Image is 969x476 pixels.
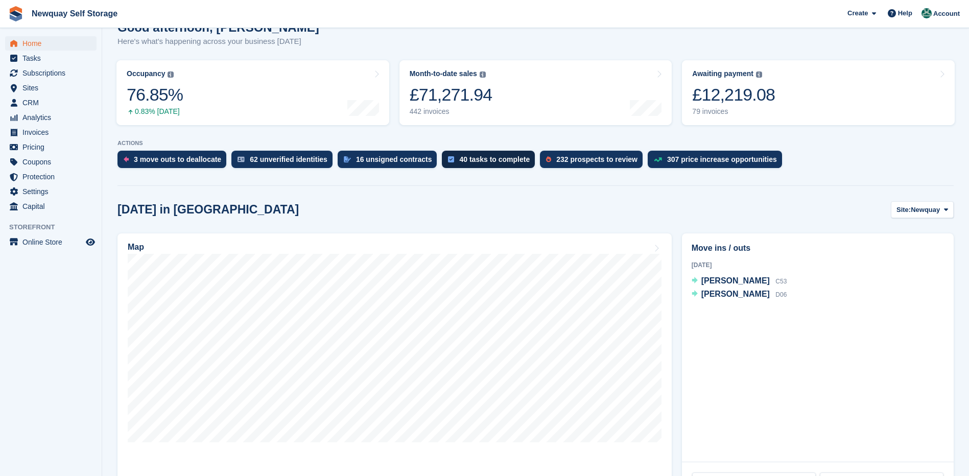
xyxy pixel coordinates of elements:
[5,51,97,65] a: menu
[5,140,97,154] a: menu
[933,9,960,19] span: Account
[556,155,637,163] div: 232 prospects to review
[775,291,787,298] span: D06
[117,140,954,147] p: ACTIONS
[117,203,299,217] h2: [DATE] in [GEOGRAPHIC_DATA]
[84,236,97,248] a: Preview store
[442,151,540,173] a: 40 tasks to complete
[692,84,775,105] div: £12,219.08
[28,5,122,22] a: Newquay Self Storage
[898,8,912,18] span: Help
[22,81,84,95] span: Sites
[127,69,165,78] div: Occupancy
[701,290,770,298] span: [PERSON_NAME]
[117,36,319,47] p: Here's what's happening across your business [DATE]
[22,235,84,249] span: Online Store
[344,156,351,162] img: contract_signature_icon-13c848040528278c33f63329250d36e43548de30e8caae1d1a13099fd9432cc5.svg
[692,260,944,270] div: [DATE]
[692,69,753,78] div: Awaiting payment
[127,107,183,116] div: 0.83% [DATE]
[5,170,97,184] a: menu
[410,69,477,78] div: Month-to-date sales
[356,155,432,163] div: 16 unsigned contracts
[22,170,84,184] span: Protection
[540,151,648,173] a: 232 prospects to review
[128,243,144,252] h2: Map
[692,242,944,254] h2: Move ins / outs
[5,81,97,95] a: menu
[756,72,762,78] img: icon-info-grey-7440780725fd019a000dd9b08b2336e03edf1995a4989e88bcd33f0948082b44.svg
[9,222,102,232] span: Storefront
[5,184,97,199] a: menu
[399,60,672,125] a: Month-to-date sales £71,271.94 442 invoices
[22,66,84,80] span: Subscriptions
[410,84,492,105] div: £71,271.94
[117,151,231,173] a: 3 move outs to deallocate
[667,155,777,163] div: 307 price increase opportunities
[911,205,940,215] span: Newquay
[692,107,775,116] div: 79 invoices
[648,151,787,173] a: 307 price increase opportunities
[692,288,787,301] a: [PERSON_NAME] D06
[8,6,23,21] img: stora-icon-8386f47178a22dfd0bd8f6a31ec36ba5ce8667c1dd55bd0f319d3a0aa187defe.svg
[546,156,551,162] img: prospect-51fa495bee0391a8d652442698ab0144808aea92771e9ea1ae160a38d050c398.svg
[22,96,84,110] span: CRM
[5,235,97,249] a: menu
[896,205,911,215] span: Site:
[250,155,327,163] div: 62 unverified identities
[891,201,954,218] button: Site: Newquay
[22,184,84,199] span: Settings
[921,8,932,18] img: JON
[22,155,84,169] span: Coupons
[459,155,530,163] div: 40 tasks to complete
[22,110,84,125] span: Analytics
[480,72,486,78] img: icon-info-grey-7440780725fd019a000dd9b08b2336e03edf1995a4989e88bcd33f0948082b44.svg
[654,157,662,162] img: price_increase_opportunities-93ffe204e8149a01c8c9dc8f82e8f89637d9d84a8eef4429ea346261dce0b2c0.svg
[231,151,338,173] a: 62 unverified identities
[124,156,129,162] img: move_outs_to_deallocate_icon-f764333ba52eb49d3ac5e1228854f67142a1ed5810a6f6cc68b1a99e826820c5.svg
[410,107,492,116] div: 442 invoices
[238,156,245,162] img: verify_identity-adf6edd0f0f0b5bbfe63781bf79b02c33cf7c696d77639b501bdc392416b5a36.svg
[692,275,787,288] a: [PERSON_NAME] C53
[22,36,84,51] span: Home
[701,276,770,285] span: [PERSON_NAME]
[448,156,454,162] img: task-75834270c22a3079a89374b754ae025e5fb1db73e45f91037f5363f120a921f8.svg
[22,125,84,139] span: Invoices
[127,84,183,105] div: 76.85%
[5,155,97,169] a: menu
[338,151,442,173] a: 16 unsigned contracts
[22,140,84,154] span: Pricing
[775,278,787,285] span: C53
[22,51,84,65] span: Tasks
[847,8,868,18] span: Create
[134,155,221,163] div: 3 move outs to deallocate
[5,36,97,51] a: menu
[116,60,389,125] a: Occupancy 76.85% 0.83% [DATE]
[22,199,84,213] span: Capital
[5,199,97,213] a: menu
[682,60,955,125] a: Awaiting payment £12,219.08 79 invoices
[5,125,97,139] a: menu
[5,96,97,110] a: menu
[5,66,97,80] a: menu
[168,72,174,78] img: icon-info-grey-7440780725fd019a000dd9b08b2336e03edf1995a4989e88bcd33f0948082b44.svg
[5,110,97,125] a: menu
